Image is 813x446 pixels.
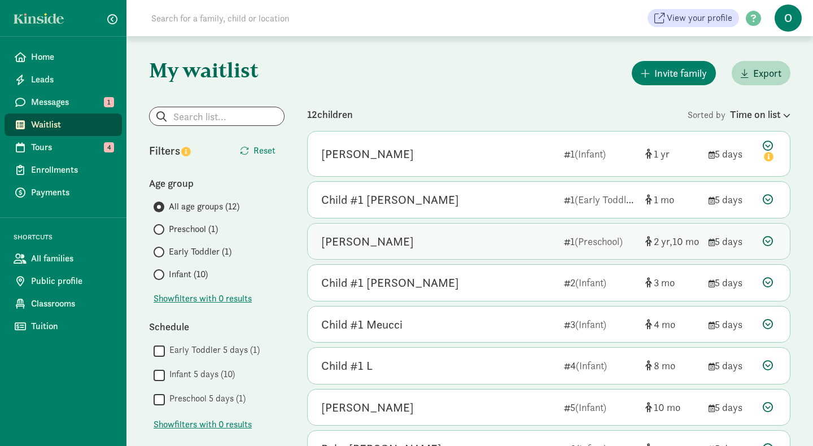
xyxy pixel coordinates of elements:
a: All families [5,247,122,270]
span: 4 [654,318,675,331]
span: (Infant) [575,318,606,331]
div: [object Object] [645,317,700,332]
span: 1 [654,193,674,206]
span: 8 [654,359,675,372]
div: 5 days [709,146,754,161]
div: Filters [149,142,217,159]
span: Export [753,65,781,81]
div: 5 days [709,358,754,373]
label: Infant 5 days (10) [165,368,235,381]
h1: My waitlist [149,59,285,81]
span: Show filters with 0 results [154,418,252,431]
div: Sorted by [688,107,790,122]
span: Reset [253,144,276,158]
button: Export [732,61,790,85]
input: Search for a family, child or location [145,7,461,29]
span: Invite family [654,65,707,81]
span: O [775,5,802,32]
div: 12 children [307,107,688,122]
span: Infant (10) [169,268,208,281]
span: Leads [31,73,113,86]
button: Invite family [632,61,716,85]
a: Tuition [5,315,122,338]
span: Home [31,50,113,64]
div: Child #1 Meucci [321,316,403,334]
span: (Infant) [575,401,606,414]
div: 5 days [709,275,754,290]
a: Messages 1 [5,91,122,113]
span: Payments [31,186,113,199]
a: Leads [5,68,122,91]
span: 1 [104,97,114,107]
button: Showfilters with 0 results [154,418,252,431]
button: Showfilters with 0 results [154,292,252,305]
a: Public profile [5,270,122,292]
a: Classrooms [5,292,122,315]
span: (Early Toddler) [575,193,638,206]
div: 4 [564,358,636,373]
span: (Infant) [575,147,606,160]
span: (Preschool) [575,235,623,248]
span: All families [31,252,113,265]
span: All age groups (12) [169,200,239,213]
span: View your profile [667,11,732,25]
span: (Infant) [575,276,606,289]
a: Home [5,46,122,68]
div: 5 days [709,192,754,207]
div: Time on list [730,107,790,122]
div: Child #1 Scott [321,274,459,292]
span: Tuition [31,320,113,333]
span: 3 [654,276,675,289]
div: Child #1 L [321,357,373,375]
span: 4 [104,142,114,152]
div: 5 days [709,317,754,332]
div: [object Object] [645,358,700,373]
a: Payments [5,181,122,204]
a: Waitlist [5,113,122,136]
div: [object Object] [645,192,700,207]
div: 5 days [709,234,754,249]
span: (Infant) [576,359,607,372]
div: Schedule [149,319,285,334]
div: [object Object] [645,275,700,290]
input: Search list... [150,107,284,125]
div: [object Object] [645,234,700,249]
div: 1 [564,146,636,161]
div: 5 days [709,400,754,415]
div: 1 [564,192,636,207]
span: Public profile [31,274,113,288]
a: Enrollments [5,159,122,181]
span: Tours [31,141,113,154]
span: 10 [672,235,699,248]
button: Reset [231,139,285,162]
div: 1 [564,234,636,249]
div: [object Object] [645,400,700,415]
div: 5 [564,400,636,415]
div: Age group [149,176,285,191]
span: Preschool (1) [169,222,218,236]
span: 1 [654,147,670,160]
a: View your profile [648,9,739,27]
span: Waitlist [31,118,113,132]
span: Show filters with 0 results [154,292,252,305]
span: Classrooms [31,297,113,311]
div: Karo Wittig [321,145,414,163]
span: Early Toddler (1) [169,245,231,259]
span: Messages [31,95,113,109]
div: Ebbie Greenwood [321,233,414,251]
label: Early Toddler 5 days (1) [165,343,260,357]
a: Tours 4 [5,136,122,159]
div: Child #1 O'Donovan [321,191,459,209]
div: 2 [564,275,636,290]
span: 10 [654,401,680,414]
span: 2 [654,235,672,248]
span: Enrollments [31,163,113,177]
div: 3 [564,317,636,332]
label: Preschool 5 days (1) [165,392,246,405]
iframe: Chat Widget [757,392,813,446]
div: Vedha Keelveedhi [321,399,414,417]
div: [object Object] [645,146,700,161]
